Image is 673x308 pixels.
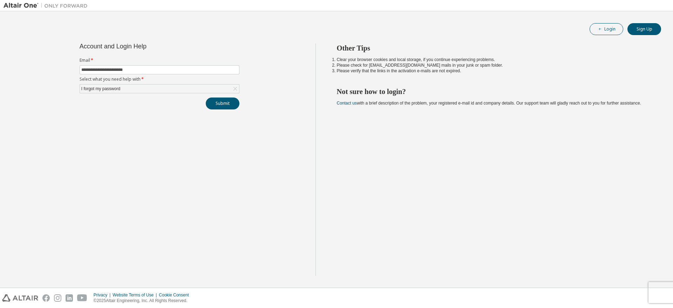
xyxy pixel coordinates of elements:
img: facebook.svg [42,294,50,302]
img: altair_logo.svg [2,294,38,302]
div: Website Terms of Use [113,292,159,298]
button: Submit [206,98,239,109]
li: Please check for [EMAIL_ADDRESS][DOMAIN_NAME] mails in your junk or spam folder. [337,62,649,68]
label: Select what you need help with [80,76,239,82]
button: Sign Up [627,23,661,35]
div: Account and Login Help [80,43,208,49]
div: Cookie Consent [159,292,193,298]
div: I forgot my password [80,85,121,93]
a: Contact us [337,101,357,106]
img: Altair One [4,2,91,9]
div: Privacy [94,292,113,298]
button: Login [590,23,623,35]
li: Please verify that the links in the activation e-mails are not expired. [337,68,649,74]
p: © 2025 Altair Engineering, Inc. All Rights Reserved. [94,298,193,304]
li: Clear your browser cookies and local storage, if you continue experiencing problems. [337,57,649,62]
h2: Other Tips [337,43,649,53]
div: I forgot my password [80,85,239,93]
img: youtube.svg [77,294,87,302]
h2: Not sure how to login? [337,87,649,96]
img: instagram.svg [54,294,61,302]
label: Email [80,58,239,63]
img: linkedin.svg [66,294,73,302]
span: with a brief description of the problem, your registered e-mail id and company details. Our suppo... [337,101,641,106]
